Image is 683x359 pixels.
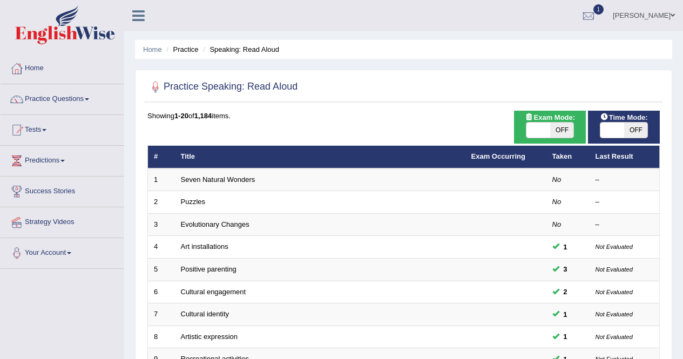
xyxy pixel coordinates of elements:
[143,45,162,53] a: Home
[174,112,188,120] b: 1-20
[148,326,175,348] td: 8
[1,177,124,204] a: Success Stories
[596,112,652,123] span: Time Mode:
[164,44,198,55] li: Practice
[550,123,574,138] span: OFF
[596,311,633,317] small: Not Evaluated
[1,115,124,142] a: Tests
[1,53,124,80] a: Home
[552,175,562,184] em: No
[148,168,175,191] td: 1
[148,146,175,168] th: #
[181,175,255,184] a: Seven Natural Wonders
[552,220,562,228] em: No
[590,146,660,168] th: Last Result
[559,263,572,275] span: You can still take this question
[181,288,246,296] a: Cultural engagement
[593,4,604,15] span: 1
[596,266,633,273] small: Not Evaluated
[1,146,124,173] a: Predictions
[559,309,572,320] span: You can still take this question
[596,289,633,295] small: Not Evaluated
[1,238,124,265] a: Your Account
[147,111,660,121] div: Showing of items.
[624,123,648,138] span: OFF
[194,112,212,120] b: 1,184
[596,220,654,230] div: –
[181,333,238,341] a: Artistic expression
[200,44,279,55] li: Speaking: Read Aloud
[552,198,562,206] em: No
[1,84,124,111] a: Practice Questions
[181,220,249,228] a: Evolutionary Changes
[559,331,572,342] span: You can still take this question
[514,111,586,144] div: Show exams occurring in exams
[559,286,572,297] span: You can still take this question
[181,242,228,250] a: Art installations
[471,152,525,160] a: Exam Occurring
[596,243,633,250] small: Not Evaluated
[147,79,297,95] h2: Practice Speaking: Read Aloud
[148,259,175,281] td: 5
[148,213,175,236] td: 3
[596,197,654,207] div: –
[546,146,590,168] th: Taken
[596,334,633,340] small: Not Evaluated
[181,310,229,318] a: Cultural identity
[175,146,465,168] th: Title
[181,198,206,206] a: Puzzles
[181,265,236,273] a: Positive parenting
[521,112,579,123] span: Exam Mode:
[559,241,572,253] span: You can still take this question
[1,207,124,234] a: Strategy Videos
[596,175,654,185] div: –
[148,191,175,214] td: 2
[148,281,175,303] td: 6
[148,236,175,259] td: 4
[148,303,175,326] td: 7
